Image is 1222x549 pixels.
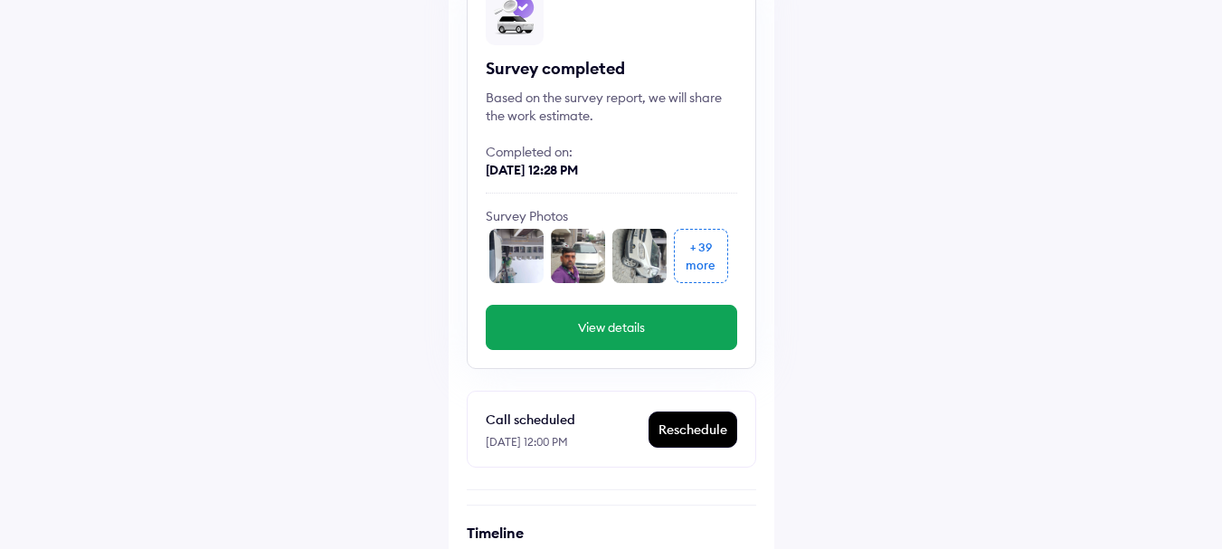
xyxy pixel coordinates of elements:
[486,409,648,431] div: Call scheduled
[486,305,737,350] button: View details
[486,207,737,225] div: Survey Photos
[486,143,737,161] div: Completed on:
[686,256,715,274] div: more
[467,524,756,542] h6: Timeline
[649,412,736,447] div: Reschedule
[486,58,737,80] div: Survey completed
[612,229,667,283] img: front_left_corner
[486,161,737,179] div: [DATE] 12:28 PM
[551,229,605,283] img: fe_selfie
[486,431,648,450] div: [DATE] 12:00 PM
[690,238,712,256] div: + 39
[489,229,544,283] img: roof
[486,89,737,125] div: Based on the survey report, we will share the work estimate.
